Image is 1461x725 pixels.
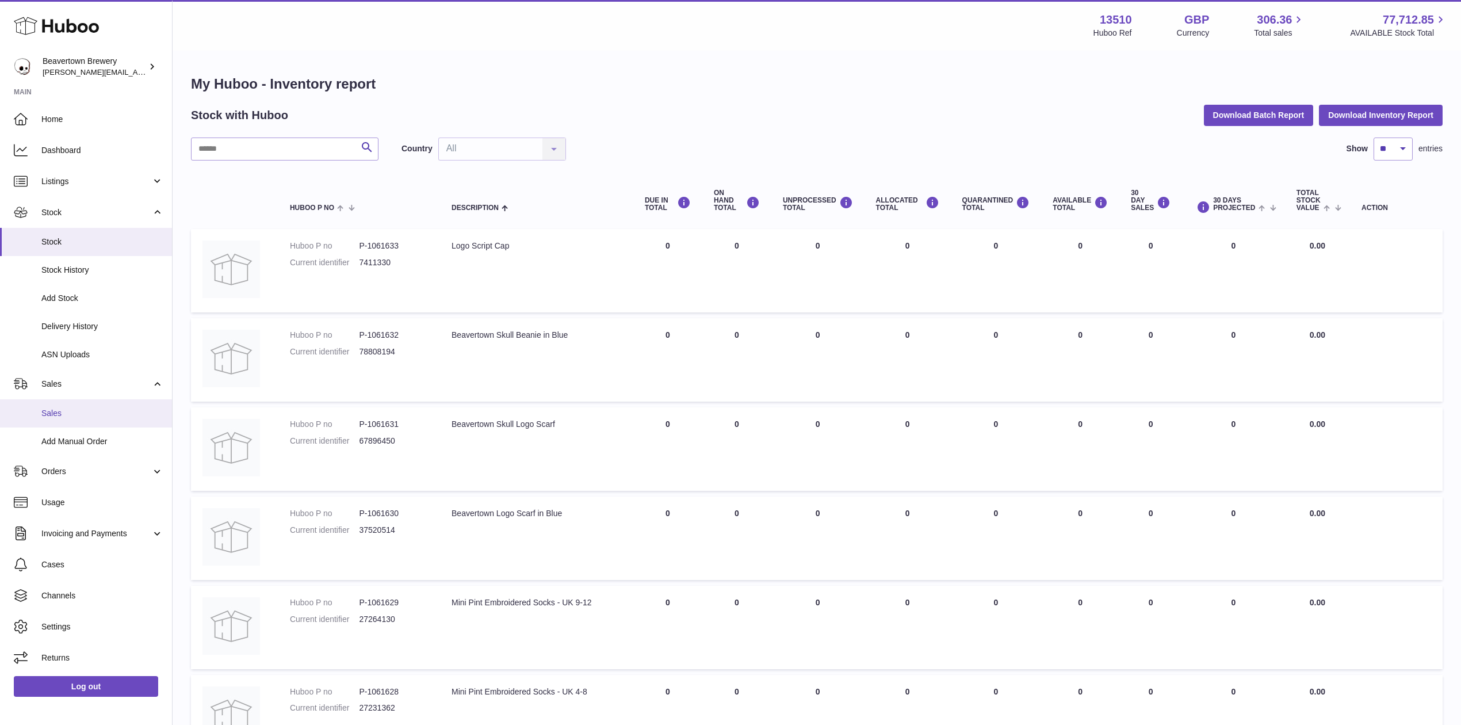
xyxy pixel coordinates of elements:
dt: Current identifier [290,703,359,713]
span: 77,712.85 [1383,12,1434,28]
div: Currency [1177,28,1210,39]
dd: 7411330 [359,257,429,268]
td: 0 [633,407,702,491]
span: 0 [994,598,999,607]
dd: 78808194 [359,346,429,357]
td: 0 [1119,407,1182,491]
span: Sales [41,379,151,390]
td: 0 [865,586,951,669]
div: 30 DAY SALES [1131,189,1171,212]
span: Sales [41,408,163,419]
td: 0 [1182,497,1285,580]
strong: GBP [1184,12,1209,28]
div: UNPROCESSED Total [783,196,853,212]
span: 0 [994,330,999,339]
a: 77,712.85 AVAILABLE Stock Total [1350,12,1447,39]
span: Home [41,114,163,125]
dd: 27231362 [359,703,429,713]
td: 0 [1041,497,1119,580]
dd: P-1061633 [359,241,429,251]
dt: Current identifier [290,614,359,625]
td: 0 [865,497,951,580]
span: 306.36 [1257,12,1292,28]
h2: Stock with Huboo [191,108,288,123]
div: QUARANTINED Total [962,196,1030,212]
span: 0 [994,241,999,250]
td: 0 [865,229,951,312]
td: 0 [1119,497,1182,580]
span: Listings [41,176,151,187]
dd: 37520514 [359,525,429,536]
span: Stock [41,236,163,247]
td: 0 [1182,229,1285,312]
dt: Huboo P no [290,508,359,519]
td: 0 [633,497,702,580]
td: 0 [1041,586,1119,669]
div: Huboo Ref [1093,28,1132,39]
img: Matthew.McCormack@beavertownbrewery.co.uk [14,58,31,75]
span: 0 [994,509,999,518]
td: 0 [771,407,865,491]
dd: P-1061628 [359,686,429,697]
td: 0 [702,318,771,402]
div: Beavertown Skull Logo Scarf [452,419,622,430]
div: Logo Script Cap [452,241,622,251]
td: 0 [771,318,865,402]
td: 0 [1119,586,1182,669]
label: Show [1347,143,1368,154]
div: Mini Pint Embroidered Socks - UK 9-12 [452,597,622,608]
div: DUE IN TOTAL [645,196,691,212]
dd: 27264130 [359,614,429,625]
a: Log out [14,676,158,697]
td: 0 [865,407,951,491]
div: Beavertown Logo Scarf in Blue [452,508,622,519]
td: 0 [633,318,702,402]
div: Mini Pint Embroidered Socks - UK 4-8 [452,686,622,697]
span: 0.00 [1310,509,1325,518]
dt: Huboo P no [290,597,359,608]
span: Returns [41,652,163,663]
span: Channels [41,590,163,601]
td: 0 [702,497,771,580]
td: 0 [1119,229,1182,312]
span: 0.00 [1310,330,1325,339]
span: Add Manual Order [41,436,163,447]
dd: P-1061630 [359,508,429,519]
dd: P-1061631 [359,419,429,430]
span: 0.00 [1310,687,1325,696]
span: 0 [994,687,999,696]
span: Add Stock [41,293,163,304]
td: 0 [1182,407,1285,491]
img: product image [202,508,260,566]
span: Invoicing and Payments [41,528,151,539]
div: Beavertown Brewery [43,56,146,78]
dt: Huboo P no [290,419,359,430]
span: AVAILABLE Stock Total [1350,28,1447,39]
div: Beavertown Skull Beanie in Blue [452,330,622,341]
td: 0 [702,229,771,312]
td: 0 [702,407,771,491]
td: 0 [771,497,865,580]
span: 30 DAYS PROJECTED [1213,197,1255,212]
dt: Huboo P no [290,686,359,697]
td: 0 [702,586,771,669]
td: 0 [633,229,702,312]
span: 0.00 [1310,241,1325,250]
span: Usage [41,497,163,508]
dt: Huboo P no [290,241,359,251]
dt: Current identifier [290,436,359,447]
td: 0 [771,586,865,669]
span: Description [452,204,499,212]
span: Dashboard [41,145,163,156]
dt: Huboo P no [290,330,359,341]
span: Settings [41,621,163,632]
img: product image [202,419,260,476]
button: Download Inventory Report [1319,105,1443,125]
dt: Current identifier [290,525,359,536]
h1: My Huboo - Inventory report [191,75,1443,93]
img: product image [202,597,260,655]
td: 0 [1041,318,1119,402]
td: 0 [1119,318,1182,402]
label: Country [401,143,433,154]
strong: 13510 [1100,12,1132,28]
